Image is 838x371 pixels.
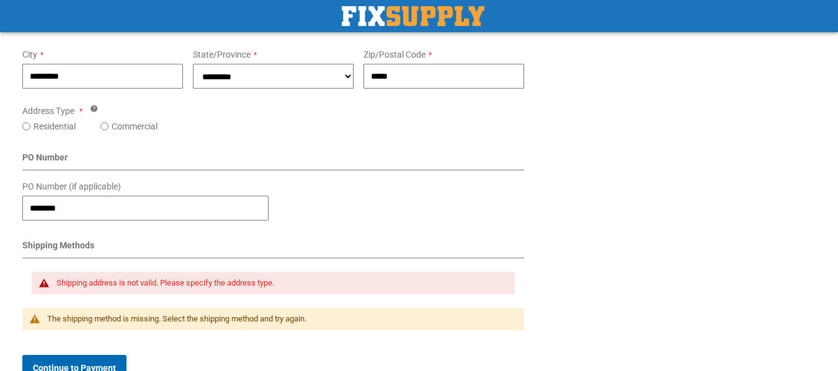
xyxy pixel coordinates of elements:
span: The shipping method is missing. Select the shipping method and try again. [47,314,306,323]
span: City [22,50,37,59]
span: State/Province [193,50,251,59]
a: store logo [342,6,484,26]
span: PO Number (if applicable) [22,181,121,191]
label: Commercial [112,120,158,133]
span: Zip/Postal Code [363,50,426,59]
div: PO Number [22,151,524,170]
span: Address Type [22,106,74,116]
div: Shipping address is not valid. Please specify the address type. [56,278,502,288]
img: Fix Industrial Supply [342,6,484,26]
div: Shipping Methods [22,239,524,258]
label: Residential [33,120,76,133]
